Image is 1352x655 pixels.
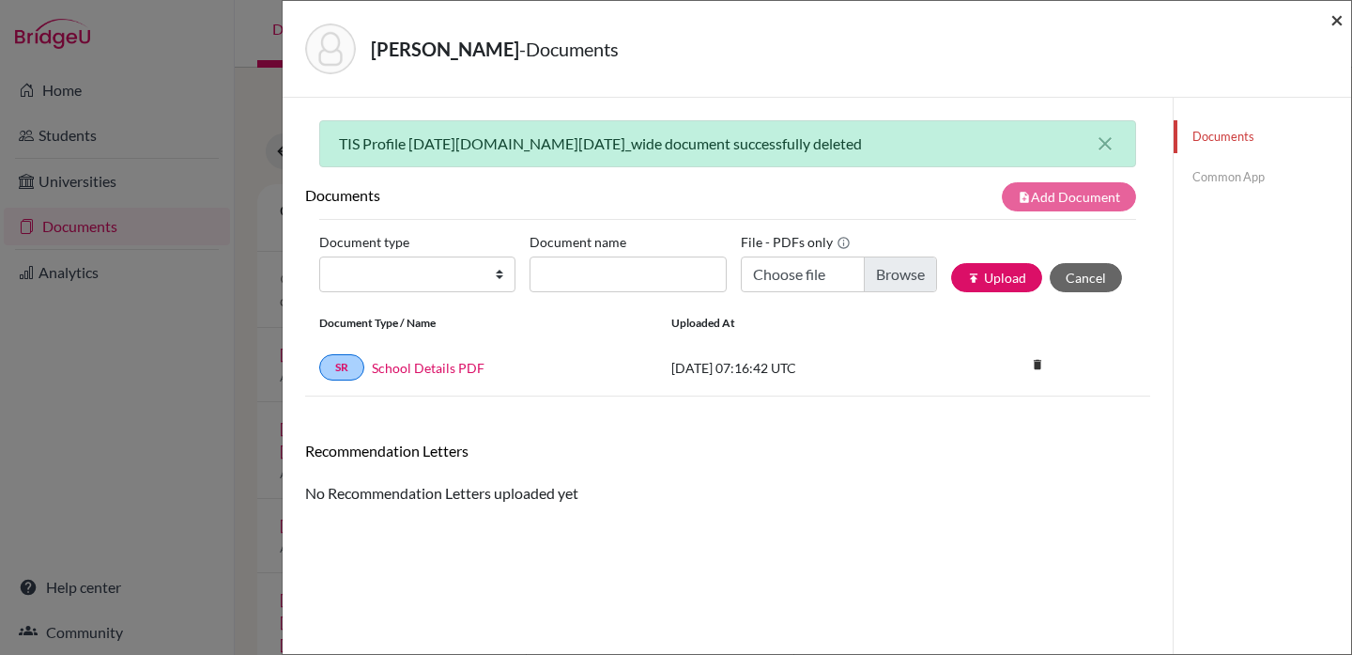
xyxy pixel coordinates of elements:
[319,354,364,381] a: SR
[1023,353,1052,379] a: delete
[741,227,851,257] label: File - PDFs only
[1330,6,1344,33] span: ×
[1050,263,1122,292] button: Cancel
[319,120,1136,167] div: TIS Profile [DATE][DOMAIN_NAME][DATE]_wide document successfully deleted
[305,442,1150,460] h6: Recommendation Letters
[371,38,519,60] strong: [PERSON_NAME]
[1330,8,1344,31] button: Close
[1094,133,1116,155] button: close
[951,263,1042,292] button: publishUpload
[1018,191,1031,204] i: note_add
[372,358,484,378] a: School Details PDF
[1023,351,1052,379] i: delete
[657,358,939,378] div: [DATE] 07:16:42 UTC
[657,315,939,332] div: Uploaded at
[305,186,728,204] h6: Documents
[305,442,1150,505] div: No Recommendation Letters uploaded yet
[1174,120,1351,153] a: Documents
[319,227,409,257] label: Document type
[1174,161,1351,194] a: Common App
[967,272,980,285] i: publish
[530,227,626,257] label: Document name
[1002,182,1136,211] button: note_addAdd Document
[305,315,657,332] div: Document Type / Name
[519,38,619,60] span: - Documents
